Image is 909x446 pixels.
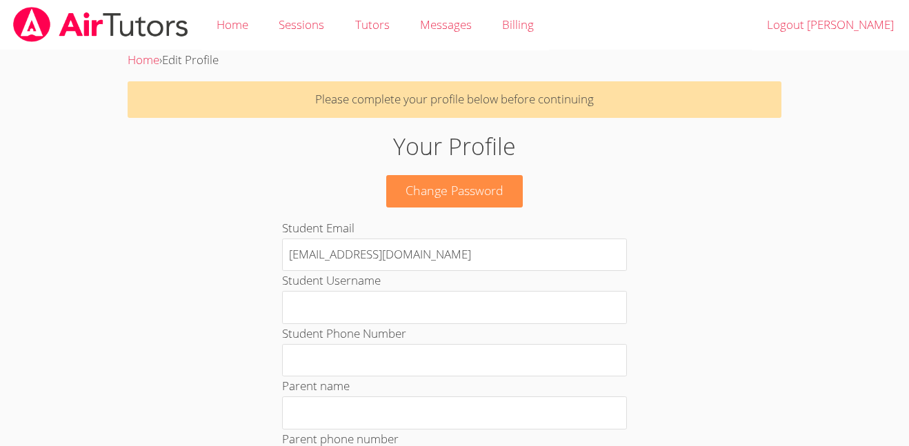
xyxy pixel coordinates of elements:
[209,129,700,164] h1: Your Profile
[12,7,190,42] img: airtutors_banner-c4298cdbf04f3fff15de1276eac7730deb9818008684d7c2e4769d2f7ddbe033.png
[282,378,350,394] label: Parent name
[128,81,782,118] p: Please complete your profile below before continuing
[386,175,523,207] a: Change Password
[128,50,782,70] div: ›
[420,17,472,32] span: Messages
[282,272,381,288] label: Student Username
[282,220,354,236] label: Student Email
[162,52,219,68] span: Edit Profile
[282,325,406,341] label: Student Phone Number
[128,52,159,68] a: Home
